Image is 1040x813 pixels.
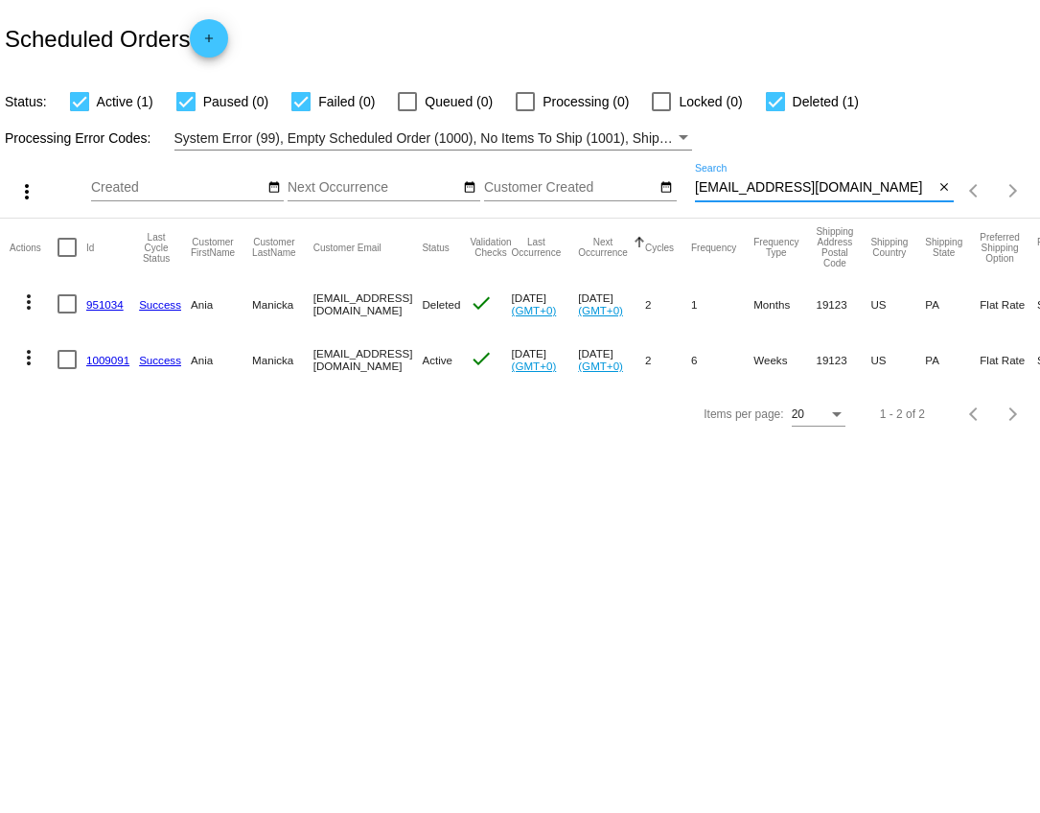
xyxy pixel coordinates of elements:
[956,172,994,210] button: Previous page
[470,291,493,314] mat-icon: check
[925,332,980,387] mat-cell: PA
[994,395,1032,433] button: Next page
[470,347,493,370] mat-icon: check
[980,332,1037,387] mat-cell: Flat Rate
[792,407,804,421] span: 20
[645,332,691,387] mat-cell: 2
[753,276,816,332] mat-cell: Months
[422,242,449,253] button: Change sorting for Status
[252,276,313,332] mat-cell: Manicka
[870,276,925,332] mat-cell: US
[5,19,228,58] h2: Scheduled Orders
[956,395,994,433] button: Previous page
[10,219,58,276] mat-header-cell: Actions
[816,226,853,268] button: Change sorting for ShippingPostcode
[937,180,951,196] mat-icon: close
[313,276,423,332] mat-cell: [EMAIL_ADDRESS][DOMAIN_NAME]
[870,237,908,258] button: Change sorting for ShippingCountry
[318,90,375,113] span: Failed (0)
[15,180,38,203] mat-icon: more_vert
[313,332,423,387] mat-cell: [EMAIL_ADDRESS][DOMAIN_NAME]
[174,127,692,151] mat-select: Filter by Processing Error Codes
[543,90,629,113] span: Processing (0)
[934,178,954,198] button: Clear
[691,276,753,332] mat-cell: 1
[925,276,980,332] mat-cell: PA
[86,298,124,311] a: 951034
[191,276,252,332] mat-cell: Ania
[422,354,452,366] span: Active
[86,354,129,366] a: 1009091
[816,332,870,387] mat-cell: 19123
[704,407,783,421] div: Items per page:
[97,90,153,113] span: Active (1)
[425,90,493,113] span: Queued (0)
[925,237,962,258] button: Change sorting for ShippingState
[203,90,268,113] span: Paused (0)
[17,346,40,369] mat-icon: more_vert
[252,332,313,387] mat-cell: Manicka
[578,360,623,372] a: (GMT+0)
[288,180,460,196] input: Next Occurrence
[691,332,753,387] mat-cell: 6
[980,276,1037,332] mat-cell: Flat Rate
[870,332,925,387] mat-cell: US
[91,180,264,196] input: Created
[86,242,94,253] button: Change sorting for Id
[994,172,1032,210] button: Next page
[695,180,934,196] input: Search
[512,360,557,372] a: (GMT+0)
[463,180,476,196] mat-icon: date_range
[793,90,859,113] span: Deleted (1)
[267,180,281,196] mat-icon: date_range
[512,332,579,387] mat-cell: [DATE]
[17,290,40,314] mat-icon: more_vert
[753,332,816,387] mat-cell: Weeks
[645,276,691,332] mat-cell: 2
[578,276,645,332] mat-cell: [DATE]
[5,94,47,109] span: Status:
[691,242,736,253] button: Change sorting for Frequency
[792,408,845,422] mat-select: Items per page:
[645,242,674,253] button: Change sorting for Cycles
[679,90,742,113] span: Locked (0)
[5,130,151,146] span: Processing Error Codes:
[578,304,623,316] a: (GMT+0)
[512,304,557,316] a: (GMT+0)
[139,354,181,366] a: Success
[980,232,1020,264] button: Change sorting for PreferredShippingOption
[512,237,562,258] button: Change sorting for LastOccurrenceUtc
[191,237,235,258] button: Change sorting for CustomerFirstName
[252,237,296,258] button: Change sorting for CustomerLastName
[578,237,628,258] button: Change sorting for NextOccurrenceUtc
[659,180,673,196] mat-icon: date_range
[470,219,511,276] mat-header-cell: Validation Checks
[139,232,173,264] button: Change sorting for LastProcessingCycleId
[422,298,460,311] span: Deleted
[191,332,252,387] mat-cell: Ania
[139,298,181,311] a: Success
[880,407,925,421] div: 1 - 2 of 2
[512,276,579,332] mat-cell: [DATE]
[816,276,870,332] mat-cell: 19123
[578,332,645,387] mat-cell: [DATE]
[484,180,657,196] input: Customer Created
[313,242,381,253] button: Change sorting for CustomerEmail
[753,237,798,258] button: Change sorting for FrequencyType
[197,32,220,55] mat-icon: add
